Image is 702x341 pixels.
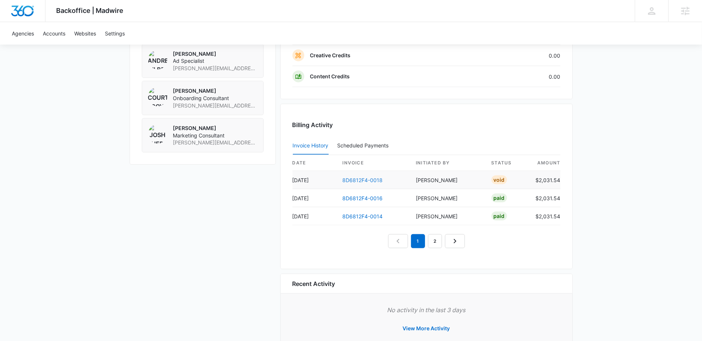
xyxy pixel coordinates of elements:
[530,171,561,189] td: $2,031.54
[492,175,507,184] div: Void
[173,57,257,65] span: Ad Specialist
[445,234,465,248] a: Next Page
[411,234,425,248] em: 1
[173,50,257,58] p: [PERSON_NAME]
[530,207,561,225] td: $2,031.54
[173,102,257,109] span: [PERSON_NAME][EMAIL_ADDRESS][PERSON_NAME][DOMAIN_NAME]
[173,87,257,95] p: [PERSON_NAME]
[343,195,383,201] a: 8D6812F4-0016
[292,207,337,225] td: [DATE]
[173,125,257,132] p: [PERSON_NAME]
[148,50,167,69] img: Andrew Gilbert
[70,22,100,45] a: Websites
[530,189,561,207] td: $2,031.54
[148,87,167,106] img: Courtney Coy
[173,139,257,146] span: [PERSON_NAME][EMAIL_ADDRESS][PERSON_NAME][DOMAIN_NAME]
[486,155,530,171] th: status
[410,171,485,189] td: [PERSON_NAME]
[56,7,124,14] span: Backoffice | Madwire
[173,132,257,139] span: Marketing Consultant
[482,45,561,66] td: 0.00
[310,73,350,80] p: Content Credits
[310,52,351,59] p: Creative Credits
[100,22,129,45] a: Settings
[292,279,335,288] h6: Recent Activity
[293,137,329,155] button: Invoice History
[492,212,507,221] div: Paid
[292,155,337,171] th: date
[7,22,38,45] a: Agencies
[173,65,257,72] span: [PERSON_NAME][EMAIL_ADDRESS][PERSON_NAME][DOMAIN_NAME]
[148,125,167,144] img: Josh Sherman
[338,143,392,148] div: Scheduled Payments
[395,320,458,337] button: View More Activity
[337,155,410,171] th: invoice
[173,95,257,102] span: Onboarding Consultant
[492,194,507,202] div: Paid
[292,120,561,129] h3: Billing Activity
[292,171,337,189] td: [DATE]
[482,66,561,87] td: 0.00
[428,234,442,248] a: Page 2
[343,213,383,219] a: 8D6812F4-0014
[38,22,70,45] a: Accounts
[410,189,485,207] td: [PERSON_NAME]
[530,155,561,171] th: amount
[388,234,465,248] nav: Pagination
[292,306,561,314] p: No activity in the last 3 days
[292,189,337,207] td: [DATE]
[343,177,383,183] a: 8D6812F4-0018
[410,155,485,171] th: Initiated By
[410,207,485,225] td: [PERSON_NAME]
